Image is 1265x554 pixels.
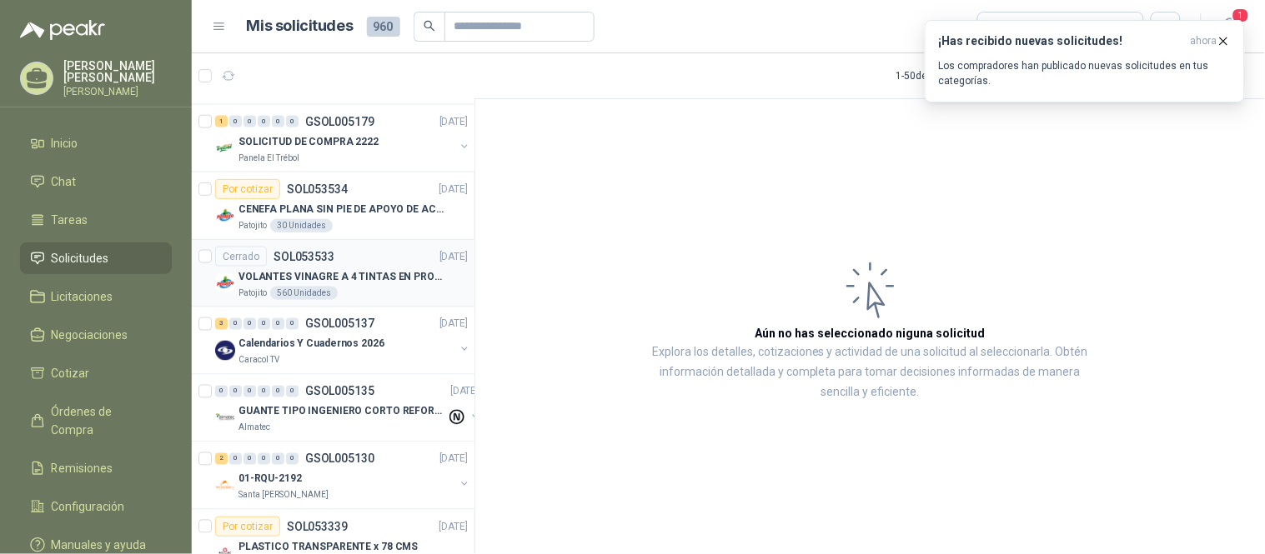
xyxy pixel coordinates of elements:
[229,386,242,397] div: 0
[238,337,384,352] p: Calendarios Y Cuadernos 2026
[215,138,235,158] img: Company Logo
[238,422,270,435] p: Almatec
[642,342,1098,402] p: Explora los detalles, cotizaciones y actividad de una solicitud al seleccionarla. Obtén informaci...
[20,242,172,274] a: Solicitudes
[52,249,109,267] span: Solicitudes
[272,116,284,127] div: 0
[20,204,172,236] a: Tareas
[20,166,172,197] a: Chat
[439,519,468,535] p: [DATE]
[215,206,235,226] img: Company Logo
[258,116,270,127] div: 0
[215,476,235,496] img: Company Logo
[243,453,256,465] div: 0
[272,453,284,465] div: 0
[238,134,379,150] p: SOLICITUD DE COMPRA 2222
[215,517,280,537] div: Por cotizar
[20,396,172,446] a: Órdenes de Compra
[215,341,235,361] img: Company Logo
[215,382,482,435] a: 0 0 0 0 0 0 GSOL005135[DATE] Company LogoGUANTE TIPO INGENIERO CORTO REFORZADOAlmatec
[238,219,267,232] p: Patojito
[439,452,468,467] p: [DATE]
[896,62,999,89] div: 1 - 50 de 857
[287,521,348,532] p: SOL053339
[20,319,172,351] a: Negociaciones
[192,240,474,307] a: CerradoSOL053533[DATE] Company LogoVOLANTES VINAGRE A 4 TINTAS EN PROPALCOTE VER ARCHIVO ADJUNTOP...
[238,202,446,217] p: CENEFA PLANA SIN PIE DE APOYO DE ACUERDO A LA IMAGEN ADJUNTA
[52,536,147,554] span: Manuales y ayuda
[20,281,172,312] a: Licitaciones
[20,452,172,484] a: Remisiones
[20,357,172,389] a: Cotizar
[305,453,374,465] p: GSOL005130
[52,402,156,439] span: Órdenes de Compra
[439,182,468,197] p: [DATE]
[215,318,228,330] div: 3
[247,14,354,38] h1: Mis solicitudes
[305,116,374,127] p: GSOL005179
[215,116,228,127] div: 1
[272,386,284,397] div: 0
[238,472,302,487] p: 01-RQU-2192
[450,384,479,400] p: [DATE]
[215,179,280,199] div: Por cotizar
[270,219,333,232] div: 30 Unidades
[287,183,348,195] p: SOL053534
[215,112,471,165] a: 1 0 0 0 0 0 GSOL005179[DATE] Company LogoSOLICITUD DE COMPRA 2222Panela El Trébol
[52,287,113,306] span: Licitaciones
[215,273,235,293] img: Company Logo
[52,172,77,191] span: Chat
[20,491,172,522] a: Configuración
[243,116,256,127] div: 0
[286,386,299,397] div: 0
[988,17,1023,36] div: Todas
[215,314,471,367] a: 3 0 0 0 0 0 GSOL005137[DATE] Company LogoCalendarios Y Cuadernos 2026Caracol TV
[52,326,128,344] span: Negociaciones
[274,251,334,262] p: SOL053533
[238,152,299,165] p: Panela El Trébol
[52,134,78,152] span: Inicio
[305,318,374,330] p: GSOL005137
[238,404,446,420] p: GUANTE TIPO INGENIERO CORTO REFORZADO
[272,318,284,330] div: 0
[258,318,270,330] div: 0
[1215,12,1245,42] button: 1
[305,386,374,397] p: GSOL005135
[258,453,270,465] div: 0
[192,172,474,240] a: Por cotizarSOL053534[DATE] Company LogoCENEFA PLANA SIN PIE DE APOYO DE ACUERDO A LA IMAGEN ADJUN...
[367,17,400,37] span: 960
[286,116,299,127] div: 0
[215,247,267,267] div: Cerrado
[1232,7,1250,23] span: 1
[238,354,279,367] p: Caracol TV
[243,386,256,397] div: 0
[20,20,105,40] img: Logo peakr
[52,211,88,229] span: Tareas
[63,60,172,83] p: [PERSON_NAME] [PERSON_NAME]
[52,497,125,516] span: Configuración
[439,317,468,332] p: [DATE]
[286,453,299,465] div: 0
[229,453,242,465] div: 0
[238,489,329,502] p: Santa [PERSON_NAME]
[215,408,235,428] img: Company Logo
[258,386,270,397] div: 0
[215,386,228,397] div: 0
[215,453,228,465] div: 2
[238,287,267,300] p: Patojito
[439,249,468,265] p: [DATE]
[939,58,1231,88] p: Los compradores han publicado nuevas solicitudes en tus categorías.
[939,34,1184,48] h3: ¡Has recibido nuevas solicitudes!
[52,459,113,477] span: Remisiones
[286,318,299,330] div: 0
[52,364,90,382] span: Cotizar
[63,87,172,97] p: [PERSON_NAME]
[243,318,256,330] div: 0
[1191,34,1217,48] span: ahora
[925,20,1245,102] button: ¡Has recibido nuevas solicitudes!ahora Los compradores han publicado nuevas solicitudes en tus ca...
[238,269,446,285] p: VOLANTES VINAGRE A 4 TINTAS EN PROPALCOTE VER ARCHIVO ADJUNTO
[215,449,471,502] a: 2 0 0 0 0 0 GSOL005130[DATE] Company Logo01-RQU-2192Santa [PERSON_NAME]
[755,324,986,342] h3: Aún no has seleccionado niguna solicitud
[424,20,435,32] span: search
[20,127,172,159] a: Inicio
